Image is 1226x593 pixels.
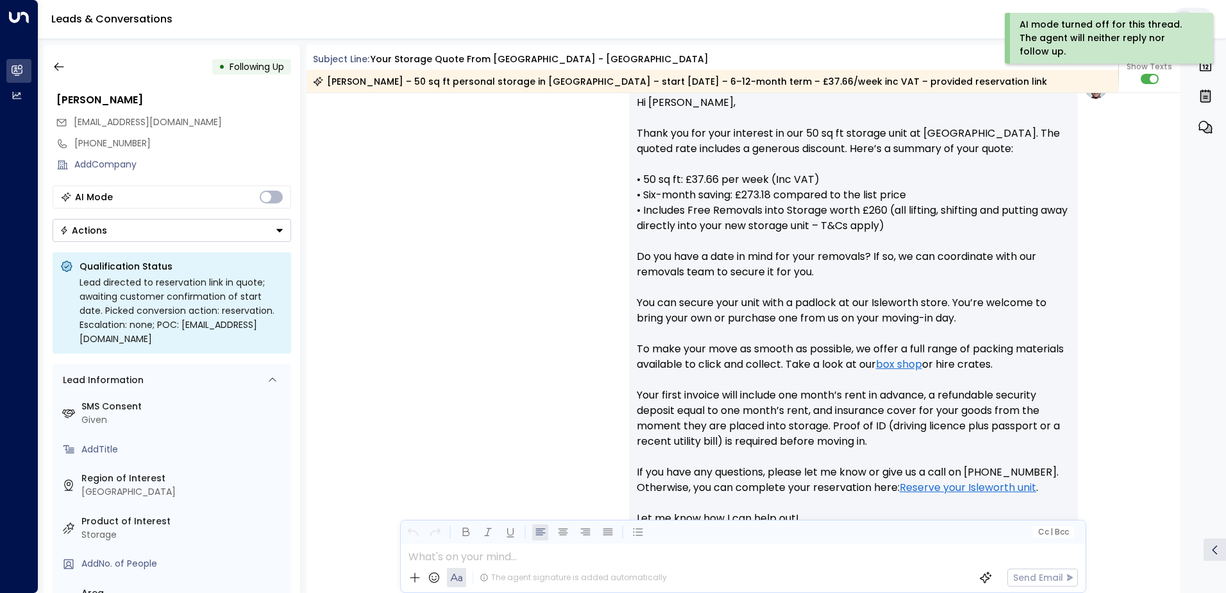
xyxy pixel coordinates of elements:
[81,528,286,542] div: Storage
[81,515,286,528] label: Product of Interest
[230,60,284,73] span: Following Up
[60,225,107,236] div: Actions
[74,158,291,171] div: AddCompany
[1037,528,1068,537] span: Cc Bcc
[74,116,222,128] span: [EMAIL_ADDRESS][DOMAIN_NAME]
[427,524,443,540] button: Redo
[81,485,286,499] div: [GEOGRAPHIC_DATA]
[405,524,421,540] button: Undo
[75,191,113,203] div: AI Mode
[480,572,667,583] div: The agent signature is added automatically
[371,53,709,66] div: Your storage quote from [GEOGRAPHIC_DATA] - [GEOGRAPHIC_DATA]
[51,12,172,26] a: Leads & Conversations
[81,413,286,427] div: Given
[53,219,291,242] div: Button group with a nested menu
[81,472,286,485] label: Region of Interest
[1032,526,1073,538] button: Cc|Bcc
[81,557,286,571] div: AddNo. of People
[58,374,144,387] div: Lead Information
[637,95,1070,542] p: Hi [PERSON_NAME], Thank you for your interest in our 50 sq ft storage unit at [GEOGRAPHIC_DATA]. ...
[81,400,286,413] label: SMS Consent
[1020,18,1196,58] div: AI mode turned off for this thread. The agent will neither reply nor follow up.
[81,443,286,456] div: AddTitle
[313,75,1047,88] div: [PERSON_NAME] – 50 sq ft personal storage in [GEOGRAPHIC_DATA] – start [DATE] – 6–12-month term –...
[219,55,225,78] div: •
[74,116,222,129] span: 8527feo@gmail.com
[876,357,922,372] a: box shop
[53,219,291,242] button: Actions
[900,480,1036,495] a: Reserve your Isleworth unit
[1127,61,1172,73] span: Show Texts
[1050,528,1053,537] span: |
[313,53,369,65] span: Subject Line:
[74,137,291,150] div: [PHONE_NUMBER]
[56,92,291,108] div: [PERSON_NAME]
[80,260,283,273] p: Qualification Status
[80,275,283,346] div: Lead directed to reservation link in quote; awaiting customer confirmation of start date. Picked ...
